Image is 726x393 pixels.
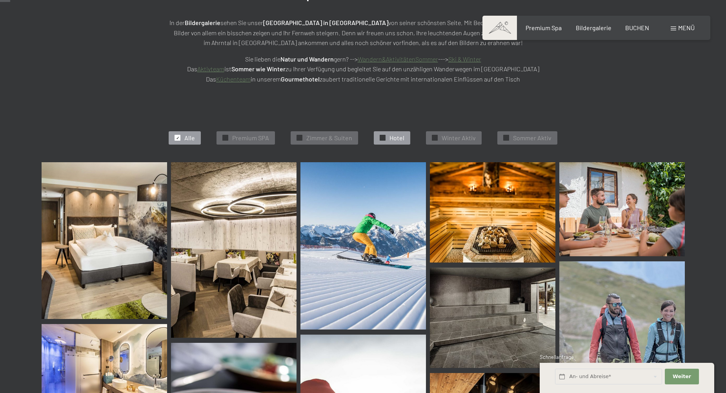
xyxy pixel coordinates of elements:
strong: [GEOGRAPHIC_DATA] in [GEOGRAPHIC_DATA] [263,19,388,26]
strong: Gourmethotel [281,75,320,83]
span: ✓ [505,135,508,141]
span: Weiter [673,373,691,380]
strong: Natur und Wandern [280,55,334,63]
span: ✓ [433,135,437,141]
span: Alle [184,134,195,142]
strong: Bildergalerie [185,19,220,26]
span: Menü [678,24,695,31]
img: Wellnesshotels - Sauna - Erholung - Adults only - Ahrntal [430,268,555,368]
a: Bildergalerie [576,24,611,31]
a: Ski & Winter [448,55,481,63]
span: Schnellanfrage [540,354,574,360]
a: Aktivteam [197,65,224,72]
span: ✓ [176,135,179,141]
a: BUCHEN [625,24,649,31]
a: Premium Spa [526,24,562,31]
span: Premium SPA [232,134,269,142]
span: Winter Aktiv [442,134,476,142]
p: Sie lieben die gern? --> ---> Das ist zu Ihrer Verfügung und begleitet Sie auf den unzähligen Wan... [167,54,559,84]
span: ✓ [298,135,301,141]
img: Bildergalerie [300,162,426,330]
span: Zimmer & Suiten [306,134,352,142]
span: Hotel [389,134,404,142]
img: Bildergalerie [559,162,685,256]
strong: Sommer wie Winter [231,65,286,72]
button: Weiter [665,369,699,385]
a: Küchenteam [216,75,251,83]
span: ✓ [381,135,384,141]
a: Wandern&AktivitätenSommer [358,55,438,63]
span: Sommer Aktiv [513,134,551,142]
img: Bildergalerie [430,162,555,263]
span: ✓ [224,135,227,141]
p: In der sehen Sie unser von seiner schönsten Seite. Mit Bedacht ausgewählt, sollen die Bilder von ... [167,18,559,48]
img: Bildergalerie [171,162,297,338]
img: Bildergalerie [42,162,167,319]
